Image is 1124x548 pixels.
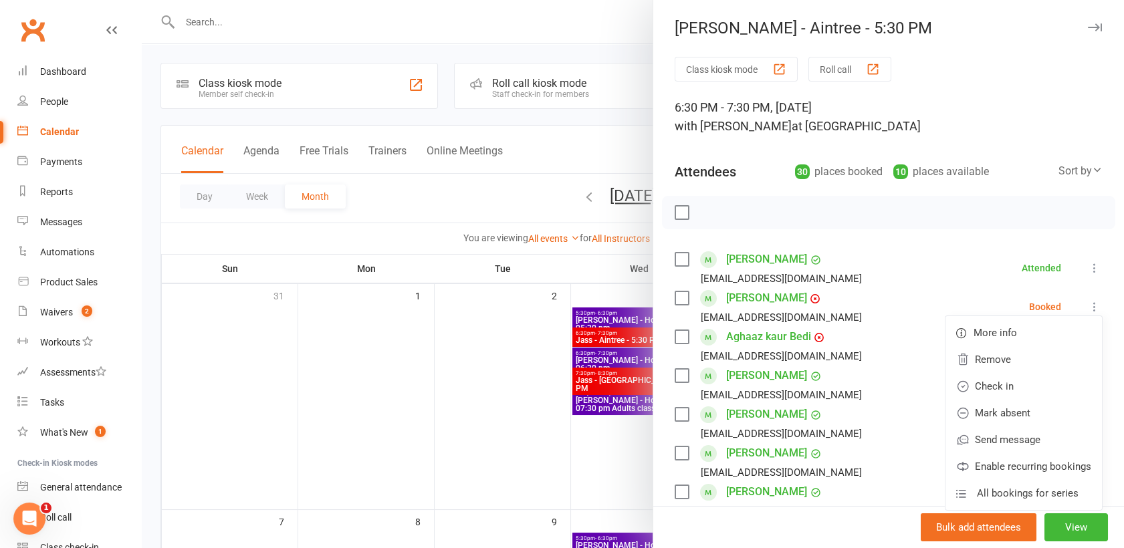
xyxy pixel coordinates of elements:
span: at [GEOGRAPHIC_DATA] [792,119,921,133]
a: [PERSON_NAME] [726,249,807,270]
div: Roll call [40,512,72,523]
div: Product Sales [40,277,98,287]
div: 6:30 PM - 7:30 PM, [DATE] [675,98,1103,136]
div: [EMAIL_ADDRESS][DOMAIN_NAME] [701,309,862,326]
a: Automations [17,237,141,267]
span: 1 [41,503,51,513]
a: Aghaaz kaur Bedi [726,326,811,348]
a: Calendar [17,117,141,147]
button: View [1044,513,1108,541]
button: Roll call [808,57,891,82]
div: Attended [1022,263,1061,273]
div: Workouts [40,337,80,348]
a: Reports [17,177,141,207]
div: Tasks [40,397,64,408]
a: Dashboard [17,57,141,87]
a: Waivers 2 [17,297,141,327]
div: places booked [795,162,883,181]
a: Product Sales [17,267,141,297]
div: [EMAIL_ADDRESS][DOMAIN_NAME] [701,464,862,481]
div: What's New [40,427,88,438]
div: Attendees [675,162,736,181]
a: Messages [17,207,141,237]
div: Payments [40,156,82,167]
div: places available [893,162,989,181]
a: [PERSON_NAME] [726,287,807,309]
div: [EMAIL_ADDRESS][DOMAIN_NAME] [701,425,862,442]
a: [PERSON_NAME] [726,481,807,503]
div: [EMAIL_ADDRESS][DOMAIN_NAME] [701,270,862,287]
a: What's New1 [17,418,141,448]
span: 2 [82,305,92,317]
div: Booked [1029,302,1061,311]
a: General attendance kiosk mode [17,472,141,503]
div: 10 [893,164,908,179]
a: People [17,87,141,117]
a: Check in [945,373,1102,400]
a: Workouts [17,327,141,358]
div: Reports [40,186,73,197]
span: All bookings for series [977,485,1079,501]
div: Sort by [1058,162,1103,180]
a: Tasks [17,388,141,418]
div: Waivers [40,307,73,317]
button: Bulk add attendees [921,513,1036,541]
div: People [40,96,68,107]
a: All bookings for series [945,480,1102,507]
iframe: Intercom live chat [13,503,45,535]
div: [EMAIL_ADDRESS][DOMAIN_NAME] [701,503,862,520]
a: More info [945,319,1102,346]
span: 1 [95,426,106,437]
a: [PERSON_NAME] [726,365,807,386]
div: Automations [40,247,94,257]
div: [EMAIL_ADDRESS][DOMAIN_NAME] [701,386,862,404]
div: Calendar [40,126,79,137]
a: Remove [945,346,1102,373]
a: Enable recurring bookings [945,453,1102,480]
a: [PERSON_NAME] [726,404,807,425]
button: Class kiosk mode [675,57,798,82]
a: Assessments [17,358,141,388]
a: Send message [945,426,1102,453]
div: Messages [40,217,82,227]
div: [EMAIL_ADDRESS][DOMAIN_NAME] [701,348,862,365]
div: Assessments [40,367,106,378]
a: [PERSON_NAME] [726,442,807,464]
div: General attendance [40,482,122,493]
span: with [PERSON_NAME] [675,119,792,133]
div: Dashboard [40,66,86,77]
a: Mark absent [945,400,1102,426]
a: Payments [17,147,141,177]
span: More info [974,325,1017,341]
a: Clubworx [16,13,49,47]
a: Roll call [17,503,141,533]
div: 30 [795,164,810,179]
div: [PERSON_NAME] - Aintree - 5:30 PM [653,19,1124,37]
